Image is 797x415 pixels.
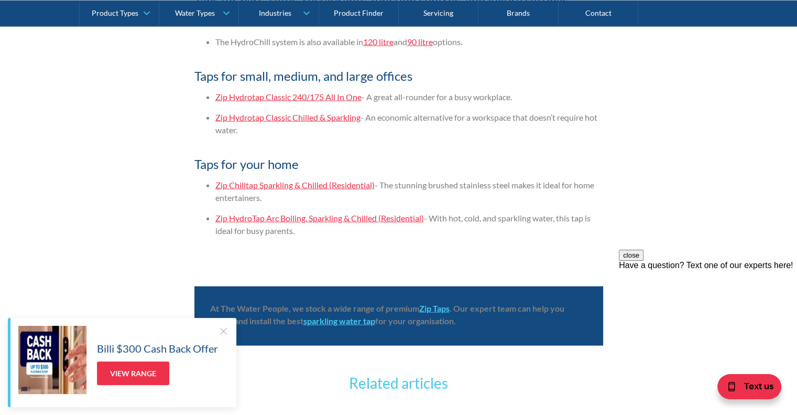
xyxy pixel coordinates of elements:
[215,92,362,102] a: Zip Hydrotap Classic 240/175 All In One
[215,111,603,136] li: - An economic alternative for a workspace that doesn’t require hot water.
[92,8,138,17] div: Product Types
[247,372,551,394] h3: Related articles
[194,155,603,174] h4: Taps for your home
[258,8,291,17] div: Industries
[194,256,603,268] p: ‍
[375,316,456,326] strong: for your organisation.
[18,326,86,394] img: Billi $300 Cash Back Offer
[419,303,450,313] a: Zip Taps
[215,180,375,190] a: Zip Chilltap Sparkling & Chilled (Residential)
[215,112,361,122] a: Zip Hydrotap Classic Chilled & Sparkling
[407,37,433,47] a: 90 litre
[303,316,375,326] a: sparkling water tap
[210,303,419,313] strong: At The Water People, we stock a wide range of premium
[363,37,394,47] a: 120 litre
[215,179,603,204] li: - The stunning brushed stainless steel makes it ideal for home entertainers.
[619,250,797,376] iframe: podium webchat widget prompt
[215,91,603,103] li: - A great all-rounder for a busy workplace.
[97,340,218,356] h5: Billi $300 Cash Back Offer
[215,213,424,223] a: Zip HydroTap Arc Boiling, Sparkling & Chilled (Residential)
[194,67,603,86] h4: Taps for small, medium, and large offices
[692,363,797,415] iframe: podium webchat widget bubble
[215,212,603,237] li: - With hot, cold, and sparkling water, this tap is ideal for busy parents.
[175,8,215,17] div: Water Types
[215,36,603,48] li: The HydroChill system is also available in and options.
[97,361,169,385] a: View Range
